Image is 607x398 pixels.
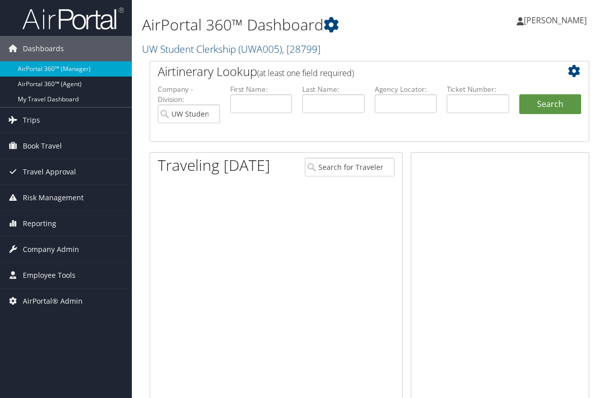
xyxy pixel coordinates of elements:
[230,84,293,94] label: First Name:
[23,133,62,159] span: Book Travel
[23,159,76,185] span: Travel Approval
[142,42,320,56] a: UW Student Clerkship
[23,211,56,236] span: Reporting
[517,5,597,35] a: [PERSON_NAME]
[158,155,270,176] h1: Traveling [DATE]
[23,237,79,262] span: Company Admin
[302,84,365,94] label: Last Name:
[375,84,437,94] label: Agency Locator:
[23,107,40,133] span: Trips
[282,42,320,56] span: , [ 28799 ]
[142,14,445,35] h1: AirPortal 360™ Dashboard
[23,185,84,210] span: Risk Management
[238,42,282,56] span: ( UWA005 )
[257,67,354,79] span: (at least one field required)
[519,94,582,115] button: Search
[158,63,545,80] h2: Airtinerary Lookup
[158,84,220,105] label: Company - Division:
[447,84,509,94] label: Ticket Number:
[305,158,395,176] input: Search for Traveler
[22,7,124,30] img: airportal-logo.png
[524,15,587,26] span: [PERSON_NAME]
[23,263,76,288] span: Employee Tools
[23,36,64,61] span: Dashboards
[23,288,83,314] span: AirPortal® Admin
